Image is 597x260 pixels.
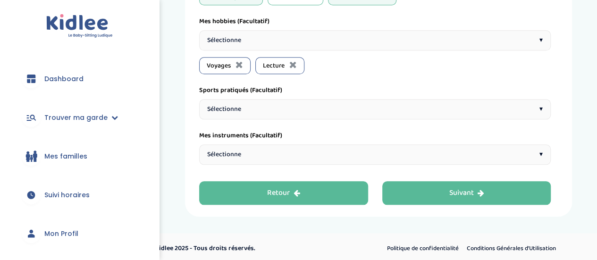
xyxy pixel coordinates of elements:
[14,217,145,251] a: Mon Profil
[384,243,462,255] a: Politique de confidentialité
[44,229,78,239] span: Mon Profil
[199,17,269,26] label: Mes hobbies (Facultatif)
[263,61,285,71] span: Lecture
[46,14,113,38] img: logo.svg
[539,35,543,45] span: ▾
[149,243,339,253] p: © Kidlee 2025 - Tous droits réservés.
[199,131,282,141] label: Mes instruments (Facultatif)
[44,151,87,161] span: Mes familles
[207,35,241,45] span: Sélectionne
[44,113,108,123] span: Trouver ma garde
[199,85,282,95] label: Sports pratiqués (Facultatif)
[199,181,368,205] button: Retour
[267,188,300,199] div: Retour
[44,190,90,200] span: Suivi horaires
[14,101,145,134] a: Trouver ma garde
[539,150,543,159] span: ▾
[14,178,145,212] a: Suivi horaires
[463,243,559,255] a: Conditions Générales d’Utilisation
[207,104,241,114] span: Sélectionne
[539,104,543,114] span: ▾
[207,61,231,71] span: Voyages
[207,150,241,159] span: Sélectionne
[382,181,551,205] button: Suivant
[44,74,84,84] span: Dashboard
[449,188,484,199] div: Suivant
[14,139,145,173] a: Mes familles
[14,62,145,96] a: Dashboard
